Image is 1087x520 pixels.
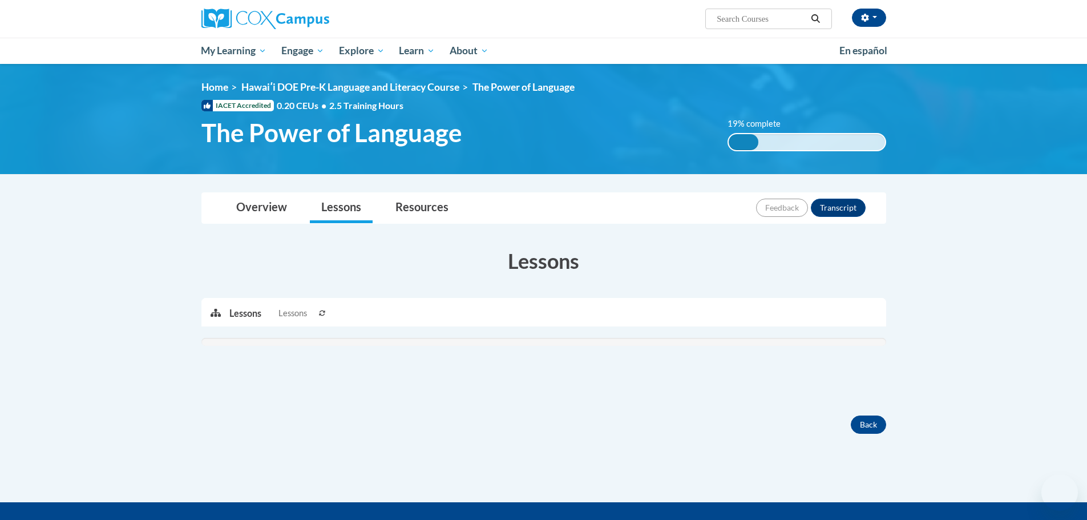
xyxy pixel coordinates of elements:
[184,38,903,64] div: Main menu
[201,9,329,29] img: Cox Campus
[729,134,758,150] div: 19% complete
[310,193,373,223] a: Lessons
[332,38,392,64] a: Explore
[450,44,488,58] span: About
[201,81,228,93] a: Home
[281,44,324,58] span: Engage
[201,100,274,111] span: IACET Accredited
[472,81,575,93] span: The Power of Language
[225,193,298,223] a: Overview
[384,193,460,223] a: Resources
[832,39,895,63] a: En español
[329,100,403,111] span: 2.5 Training Hours
[716,12,807,26] input: Search Courses
[1041,474,1078,511] iframe: Button to launch messaging window
[201,247,886,275] h3: Lessons
[201,44,266,58] span: My Learning
[756,199,808,217] button: Feedback
[241,81,459,93] a: Hawaiʹi DOE Pre-K Language and Literacy Course
[851,416,886,434] button: Back
[728,118,793,130] label: 19% complete
[229,307,261,320] p: Lessons
[277,99,329,112] span: 0.20 CEUs
[321,100,326,111] span: •
[807,12,824,26] button: Search
[811,199,866,217] button: Transcript
[194,38,274,64] a: My Learning
[278,307,307,320] span: Lessons
[201,9,418,29] a: Cox Campus
[201,118,462,148] span: The Power of Language
[839,45,887,57] span: En español
[339,44,385,58] span: Explore
[442,38,496,64] a: About
[391,38,442,64] a: Learn
[274,38,332,64] a: Engage
[852,9,886,27] button: Account Settings
[399,44,435,58] span: Learn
